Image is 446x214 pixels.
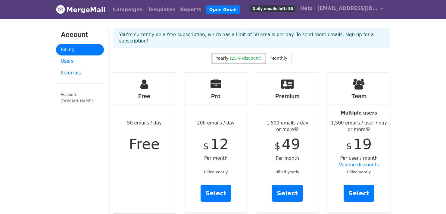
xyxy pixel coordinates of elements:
[201,185,231,202] a: Select
[206,5,240,14] a: Open Gmail
[113,73,176,213] div: 50 emails / day
[119,32,384,44] p: You're currently on a free subscription, which has a limit of 50 emails per day. To send more ema...
[61,30,99,39] h3: Account
[341,110,377,116] strong: Multiple users
[129,136,160,153] span: Free
[353,136,372,153] span: 19
[56,67,104,79] a: Referrals
[328,73,390,212] div: Per user / month
[276,170,299,174] small: Billed yearly
[56,5,65,14] img: MergeMail logo
[61,92,99,104] small: Account:
[248,2,298,14] a: Daily emails left: 50
[339,162,379,168] a: Volume discounts
[56,55,104,67] a: Users
[344,185,374,202] a: Select
[56,3,106,16] a: MergeMail
[298,2,315,14] a: Help
[256,120,319,133] div: 1,500 emails / day or more
[347,170,371,174] small: Billed yearly
[328,120,390,133] div: 1,500 emails / user / day or more
[204,170,228,174] small: Billed yearly
[346,141,352,151] span: $
[185,73,247,212] div: 200 emails / day Per month
[145,4,178,16] a: Templates
[56,44,104,56] a: Billing
[230,56,262,61] span: (25% discount)
[61,98,99,104] div: [DOMAIN_NAME]
[317,5,378,12] span: [EMAIL_ADDRESS][DOMAIN_NAME]
[178,4,204,16] a: Reports
[328,93,390,100] h4: Team
[203,141,209,151] span: $
[250,5,295,12] span: Daily emails left: 50
[256,93,319,100] h4: Premium
[270,56,287,61] span: Monthly
[275,141,280,151] span: $
[216,56,229,61] span: Yearly
[315,2,385,17] a: [EMAIL_ADDRESS][DOMAIN_NAME]
[272,185,303,202] a: Select
[111,4,145,16] a: Campaigns
[282,136,300,153] span: 49
[210,136,229,153] span: 12
[185,93,247,100] h4: Pro
[113,93,176,100] h4: Free
[256,73,319,212] div: Per month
